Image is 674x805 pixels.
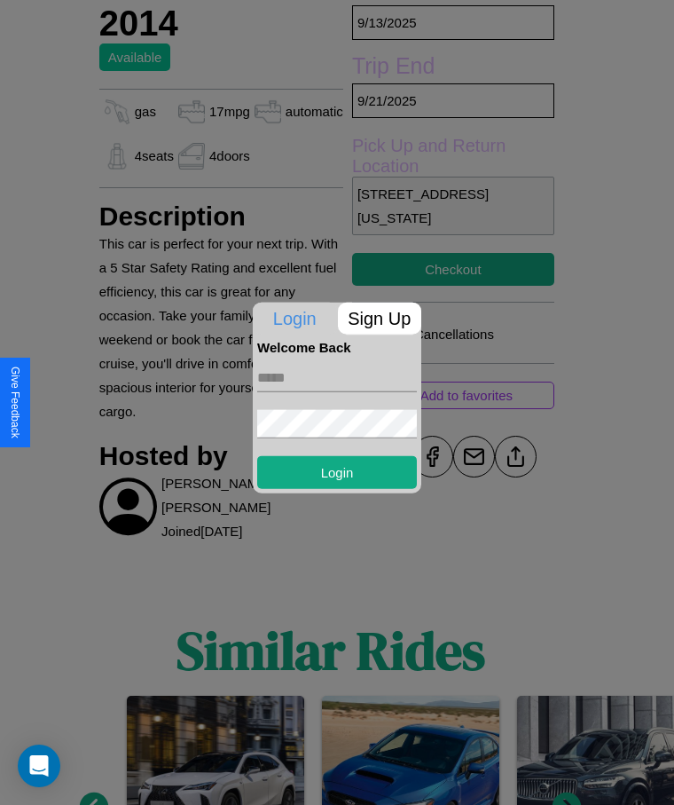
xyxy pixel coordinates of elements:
[9,367,21,438] div: Give Feedback
[257,339,417,354] h4: Welcome Back
[253,302,337,334] p: Login
[18,745,60,787] div: Open Intercom Messenger
[338,302,422,334] p: Sign Up
[257,455,417,488] button: Login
